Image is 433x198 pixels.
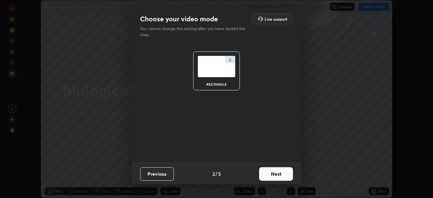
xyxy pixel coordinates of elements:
[140,15,218,23] h2: Choose your video mode
[265,17,287,21] h5: Live support
[259,167,293,181] button: Next
[198,56,235,77] img: normalScreenIcon.ae25ed63.svg
[218,170,221,177] h4: 5
[140,26,250,38] p: You cannot change this setting after you have started the class
[203,83,230,86] div: rectangle
[215,170,218,177] h4: /
[212,170,215,177] h4: 2
[140,167,174,181] button: Previous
